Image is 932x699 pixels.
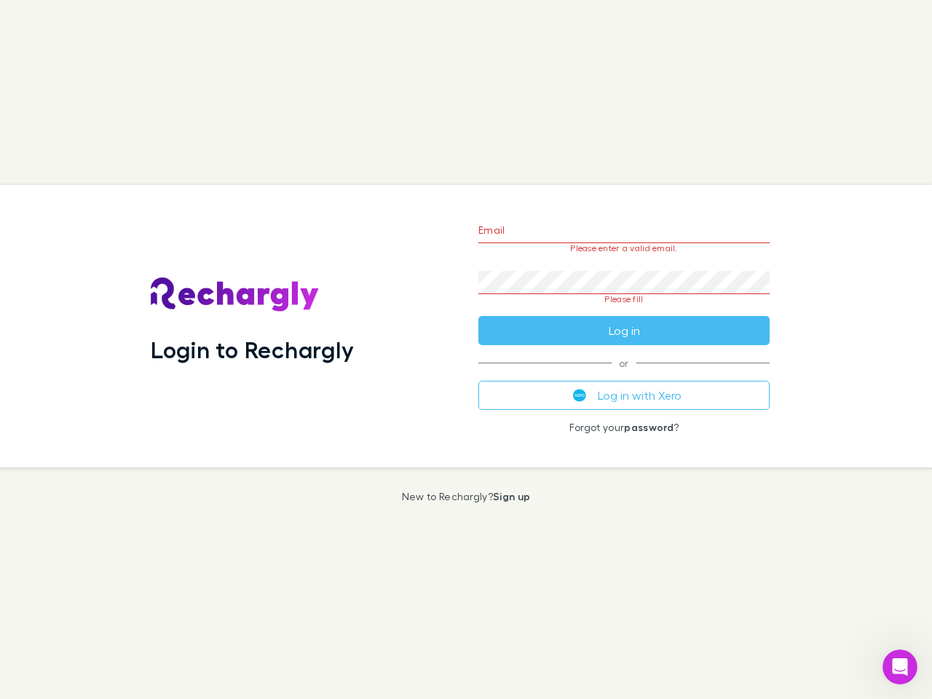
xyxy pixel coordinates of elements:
[573,389,586,402] img: Xero's logo
[478,316,770,345] button: Log in
[402,491,531,502] p: New to Rechargly?
[478,422,770,433] p: Forgot your ?
[478,381,770,410] button: Log in with Xero
[151,336,354,363] h1: Login to Rechargly
[882,649,917,684] iframe: Intercom live chat
[478,243,770,253] p: Please enter a valid email.
[624,421,674,433] a: password
[478,294,770,304] p: Please fill
[493,490,530,502] a: Sign up
[151,277,320,312] img: Rechargly's Logo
